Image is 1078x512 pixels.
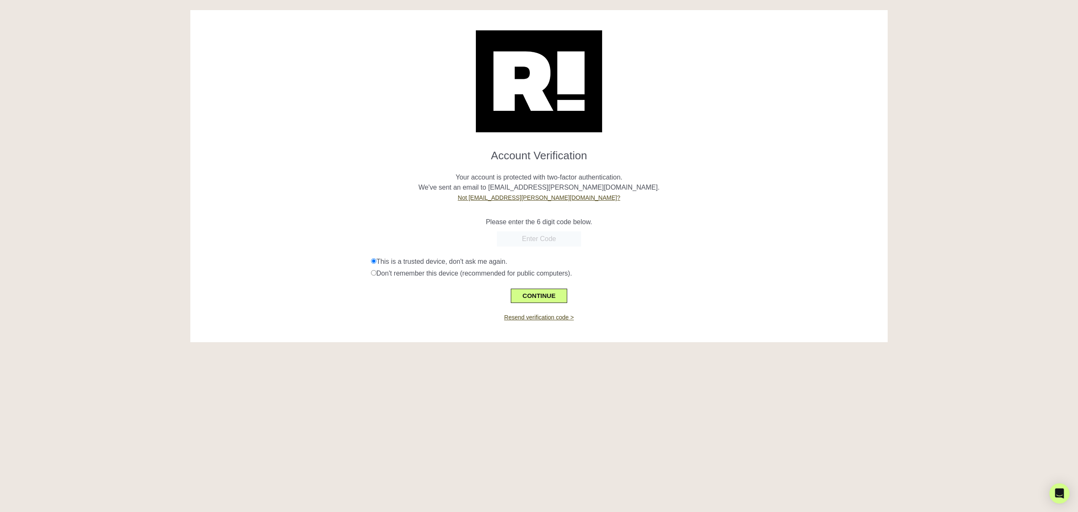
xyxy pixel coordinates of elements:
img: Retention.com [476,30,602,132]
div: This is a trusted device, don't ask me again. [371,257,881,267]
a: Not [EMAIL_ADDRESS][PERSON_NAME][DOMAIN_NAME]? [458,194,620,201]
h1: Account Verification [197,142,882,162]
a: Resend verification code > [504,314,574,321]
button: CONTINUE [511,289,567,303]
div: Open Intercom Messenger [1049,483,1070,504]
p: Your account is protected with two-factor authentication. We've sent an email to [EMAIL_ADDRESS][... [197,162,882,203]
input: Enter Code [497,231,581,247]
div: Don't remember this device (recommended for public computers). [371,268,881,279]
p: Please enter the 6 digit code below. [197,217,882,227]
